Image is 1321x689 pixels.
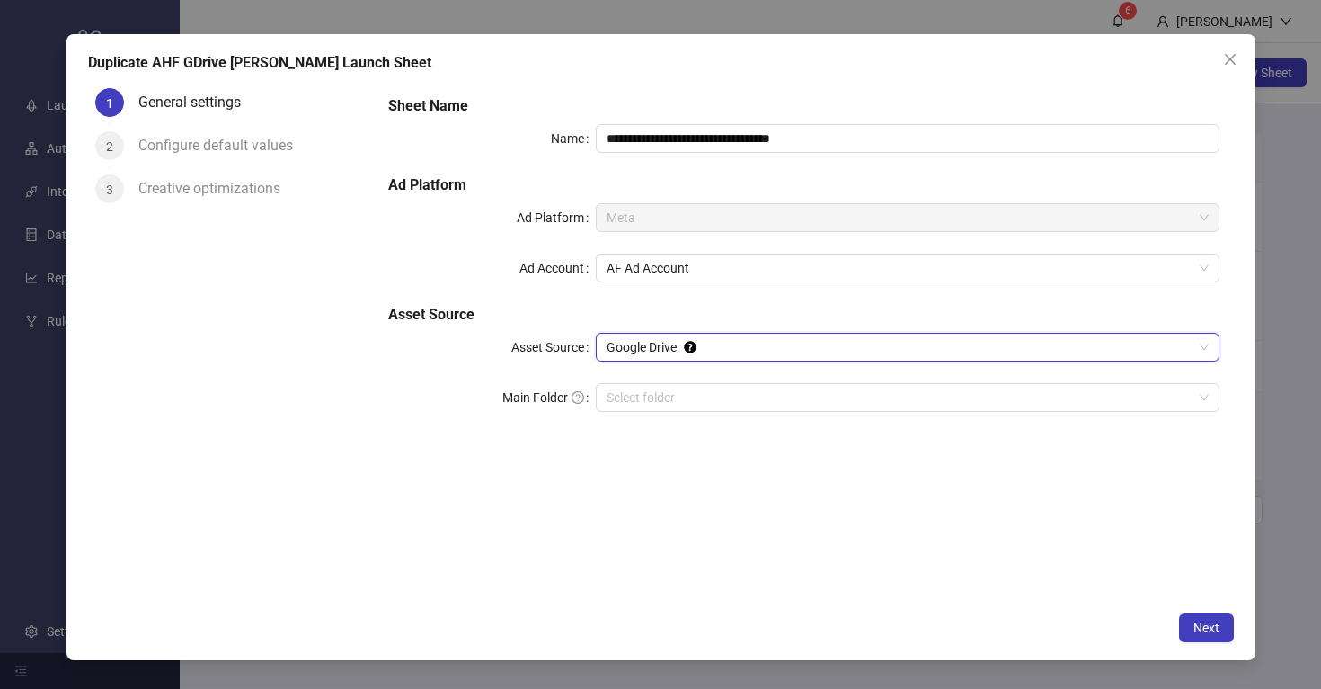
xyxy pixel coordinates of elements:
[596,124,1219,153] input: Name
[1216,45,1245,74] button: Close
[138,88,255,117] div: General settings
[138,131,307,160] div: Configure default values
[1179,613,1234,642] button: Next
[388,304,1219,326] h5: Asset Source
[1223,52,1237,67] span: close
[88,52,1234,74] div: Duplicate AHF GDrive [PERSON_NAME] Launch Sheet
[572,391,584,404] span: question-circle
[106,139,113,154] span: 2
[106,96,113,111] span: 1
[1193,621,1219,635] span: Next
[106,183,113,197] span: 3
[388,174,1219,196] h5: Ad Platform
[388,95,1219,117] h5: Sheet Name
[517,203,596,232] label: Ad Platform
[607,255,1208,282] span: AF Ad Account
[519,254,596,282] label: Ad Account
[138,174,295,203] div: Creative optimizations
[607,204,1208,231] span: Meta
[511,333,596,362] label: Asset Source
[682,339,698,355] div: Tooltip anchor
[502,383,596,412] label: Main Folder
[607,334,1208,361] span: Google Drive
[551,124,596,153] label: Name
